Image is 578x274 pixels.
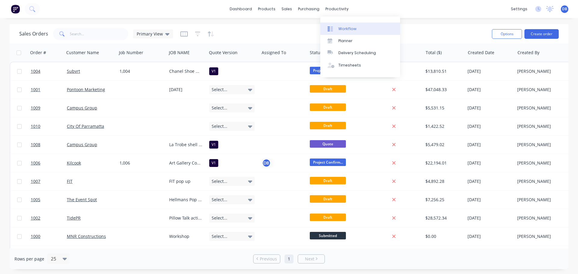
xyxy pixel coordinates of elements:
div: Job Number [119,50,143,56]
a: FIT [67,178,73,184]
a: Previous page [253,256,280,262]
div: Timesheets [338,63,361,68]
div: [DATE] [169,87,203,93]
span: 1009 [31,105,40,111]
div: [DATE] [468,123,512,129]
a: Campus Group [67,105,97,111]
div: [DATE] [468,87,512,93]
span: DB [562,6,567,12]
a: 1004 [31,62,67,80]
a: 1005 [31,191,67,209]
a: The Event Spot [67,197,97,202]
div: [DATE] [468,160,512,166]
div: Quote Version [209,50,238,56]
a: Delivery Scheduling [320,47,400,59]
div: Hellmans Pop up [169,197,203,203]
a: Pontoon Marketing [67,87,105,92]
a: 1007 [31,172,67,190]
span: Select... [212,105,227,111]
span: Submitted [310,232,346,239]
div: Art Gallery Construction items [169,160,203,166]
div: Status [310,50,322,56]
a: Page 1 is your current page [284,254,294,263]
a: Campus Group [67,142,97,147]
div: $47,048.33 [425,87,461,93]
a: 1002 [31,209,67,227]
a: MNR Constructions [67,233,106,239]
span: 1004 [31,68,40,74]
div: La Trobe shell install [169,142,203,148]
div: V1 [209,159,218,167]
div: $7,256.25 [425,197,461,203]
div: [DATE] [468,105,512,111]
a: 1001 [31,81,67,99]
div: V1 [209,67,218,75]
span: 1002 [31,215,40,221]
ul: Pagination [251,254,327,263]
span: Draft [310,195,346,203]
span: Draft [310,103,346,111]
div: [DATE] [468,142,512,148]
div: products [255,5,278,14]
div: settings [508,5,530,14]
a: dashboard [227,5,255,14]
div: Order # [30,50,46,56]
span: Project Confirm... [310,159,346,166]
div: $5,479.02 [425,142,461,148]
a: Subvrt [67,68,80,74]
div: [DATE] [468,178,512,184]
button: Options [492,29,522,39]
div: Total ($) [426,50,442,56]
a: 1006 [31,154,67,172]
button: DB [262,159,271,168]
div: $5,531.15 [425,105,461,111]
span: 1006 [31,160,40,166]
div: $4,892.28 [425,178,461,184]
span: Select... [212,178,227,184]
div: V1 [209,141,218,149]
a: Kilcook [67,160,81,166]
span: Draft [310,214,346,221]
a: 1000 [31,227,67,245]
span: Select... [212,215,227,221]
div: sales [278,5,295,14]
span: 1008 [31,142,40,148]
div: FIT pop up [169,178,203,184]
span: Rows per page [14,256,44,262]
span: Select... [212,87,227,93]
span: Next [305,256,314,262]
span: Draft [310,122,346,129]
div: 1,004 [120,68,162,74]
h1: Sales Orders [19,31,48,37]
a: 1009 [31,99,67,117]
div: [DATE] [468,233,512,239]
a: 1008 [31,136,67,154]
div: JOB NAME [169,50,190,56]
span: Select... [212,197,227,203]
div: Workshop [169,233,203,239]
a: Timesheets [320,59,400,71]
span: Previous [260,256,277,262]
div: purchasing [295,5,322,14]
div: $22,194.01 [425,160,461,166]
span: 1007 [31,178,40,184]
button: Create order [524,29,559,39]
span: Draft [310,85,346,93]
div: $13,810.51 [425,68,461,74]
a: Workflow [320,23,400,35]
div: [DATE] [468,215,512,221]
a: Planner [320,35,400,47]
div: [DATE] [468,197,512,203]
span: Project Confirm... [310,67,346,74]
div: Chanel Shoe Modules [169,68,203,74]
div: [DATE] [468,68,512,74]
div: Assigned To [262,50,286,56]
div: Delivery Scheduling [338,50,376,56]
img: Factory [11,5,20,14]
div: Customer Name [66,50,99,56]
span: 1001 [31,87,40,93]
div: productivity [322,5,352,14]
div: $0.00 [425,233,461,239]
div: Planner [338,38,353,44]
